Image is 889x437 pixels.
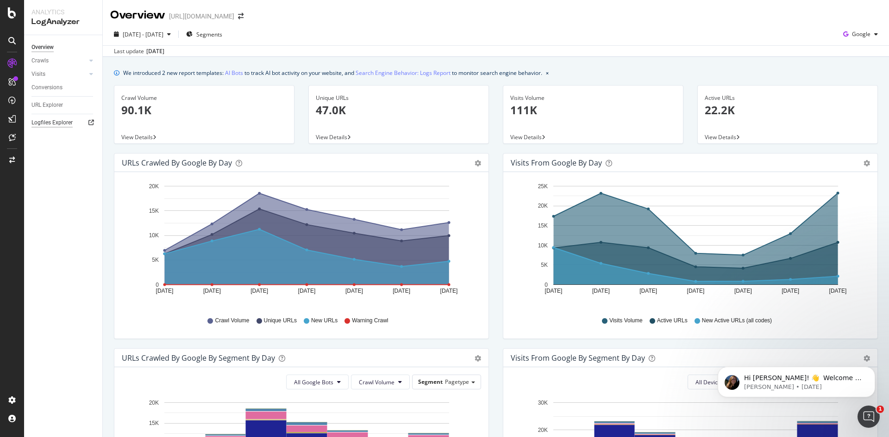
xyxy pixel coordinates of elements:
[31,83,96,92] a: Conversions
[510,94,676,102] div: Visits Volume
[511,179,867,308] svg: A chart.
[225,68,243,78] a: AI Bots
[544,66,551,80] button: close banner
[352,317,388,325] span: Warning Crawl
[511,353,645,363] div: Visits from Google By Segment By Day
[122,179,478,308] svg: A chart.
[351,375,410,389] button: Crawl Volume
[31,100,96,110] a: URL Explorer
[345,288,363,294] text: [DATE]
[122,158,232,167] div: URLs Crawled by Google by day
[829,288,847,294] text: [DATE]
[31,69,87,79] a: Visits
[31,43,54,52] div: Overview
[203,288,221,294] text: [DATE]
[545,282,548,288] text: 0
[356,68,451,78] a: Search Engine Behavior: Logs Report
[110,7,165,23] div: Overview
[31,56,87,66] a: Crawls
[238,13,244,19] div: arrow-right-arrow-left
[31,43,96,52] a: Overview
[146,47,164,55] div: [DATE]
[311,317,338,325] span: New URLs
[705,133,736,141] span: View Details
[538,183,548,190] text: 25K
[657,317,688,325] span: Active URLs
[215,317,249,325] span: Crawl Volume
[121,133,153,141] span: View Details
[538,222,548,229] text: 15K
[114,68,878,78] div: info banner
[149,232,159,239] text: 10K
[511,158,602,167] div: Visits from Google by day
[705,94,870,102] div: Active URLs
[538,427,548,433] text: 20K
[440,288,458,294] text: [DATE]
[393,288,410,294] text: [DATE]
[705,102,870,118] p: 22.2K
[196,31,222,38] span: Segments
[298,288,316,294] text: [DATE]
[286,375,349,389] button: All Google Bots
[704,347,889,412] iframe: Intercom notifications message
[250,288,268,294] text: [DATE]
[852,30,870,38] span: Google
[149,420,159,426] text: 15K
[121,102,287,118] p: 90.1K
[702,317,772,325] span: New Active URLs (all codes)
[858,406,880,428] iframe: Intercom live chat
[475,160,481,166] div: gear
[294,378,333,386] span: All Google Bots
[316,102,482,118] p: 47.0K
[156,282,159,288] text: 0
[152,257,159,264] text: 5K
[114,47,164,55] div: Last update
[734,288,752,294] text: [DATE]
[316,94,482,102] div: Unique URLs
[782,288,799,294] text: [DATE]
[31,56,49,66] div: Crawls
[538,400,548,406] text: 30K
[31,17,95,27] div: LogAnalyzer
[687,288,705,294] text: [DATE]
[121,94,287,102] div: Crawl Volume
[359,378,394,386] span: Crawl Volume
[541,262,548,268] text: 5K
[156,288,174,294] text: [DATE]
[316,133,347,141] span: View Details
[695,378,724,386] span: All Devices
[510,102,676,118] p: 111K
[418,378,443,386] span: Segment
[31,100,63,110] div: URL Explorer
[31,7,95,17] div: Analytics
[122,353,275,363] div: URLs Crawled by Google By Segment By Day
[475,355,481,362] div: gear
[149,208,159,214] text: 15K
[123,68,542,78] div: We introduced 2 new report templates: to track AI bot activity on your website, and to monitor se...
[688,375,739,389] button: All Devices
[169,12,234,21] div: [URL][DOMAIN_NAME]
[609,317,643,325] span: Visits Volume
[876,406,884,413] span: 1
[510,133,542,141] span: View Details
[538,242,548,249] text: 10K
[31,118,96,128] a: Logfiles Explorer
[31,118,73,128] div: Logfiles Explorer
[839,27,882,42] button: Google
[538,203,548,209] text: 20K
[123,31,163,38] span: [DATE] - [DATE]
[592,288,610,294] text: [DATE]
[639,288,657,294] text: [DATE]
[445,378,469,386] span: Pagetype
[31,83,63,92] div: Conversions
[182,27,226,42] button: Segments
[264,317,297,325] span: Unique URLs
[864,160,870,166] div: gear
[149,400,159,406] text: 20K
